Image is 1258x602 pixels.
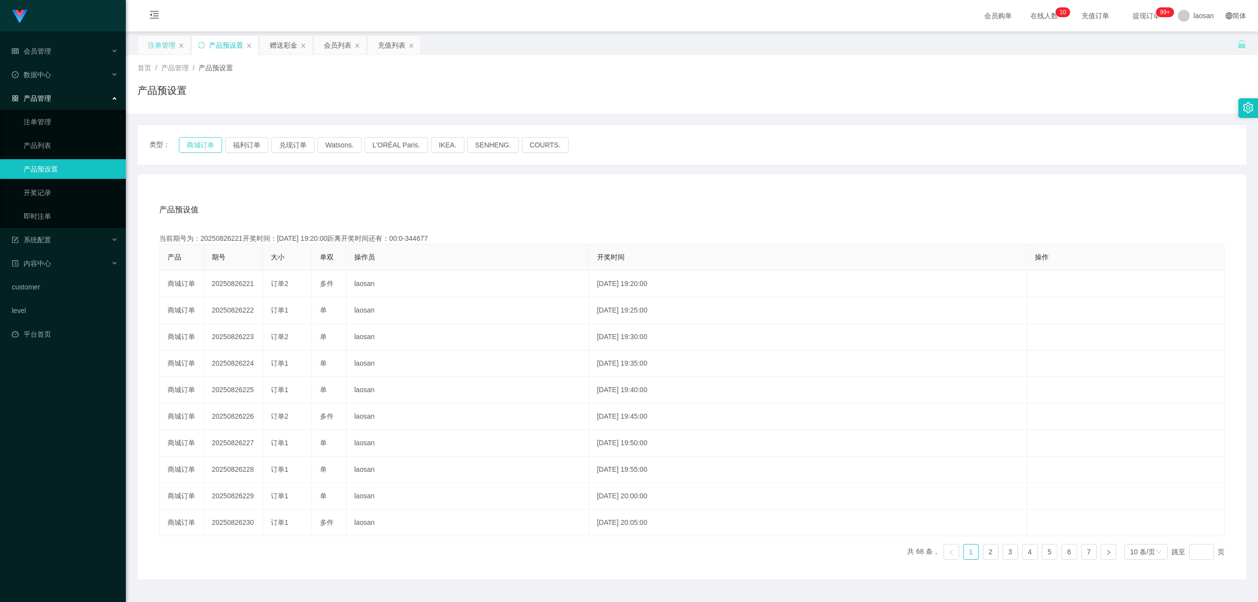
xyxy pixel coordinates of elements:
[12,95,19,102] i: 图标: appstore-o
[271,306,288,314] span: 订单1
[320,492,327,500] span: 单
[204,457,263,483] td: 20250826228
[204,271,263,297] td: 20250826221
[467,137,519,153] button: SENHENG.
[271,333,288,341] span: 订单2
[271,253,285,261] span: 大小
[1063,7,1066,17] p: 0
[160,403,204,430] td: 商城订单
[225,137,268,153] button: 福利订单
[204,324,263,350] td: 20250826223
[1243,102,1254,113] i: 图标: setting
[271,439,288,447] span: 订单1
[155,64,157,72] span: /
[12,94,51,102] span: 产品管理
[193,64,195,72] span: /
[148,36,175,55] div: 注单管理
[346,403,589,430] td: laosan
[1056,7,1070,17] sup: 10
[346,510,589,536] td: laosan
[198,42,205,49] i: 图标: sync
[589,350,1028,377] td: [DATE] 19:35:00
[320,359,327,367] span: 单
[160,510,204,536] td: 商城订单
[24,112,118,132] a: 注单管理
[204,510,263,536] td: 20250826230
[1003,545,1018,559] a: 3
[204,350,263,377] td: 20250826224
[160,324,204,350] td: 商城订单
[589,324,1028,350] td: [DATE] 19:30:00
[12,48,19,55] i: 图标: table
[1156,7,1174,17] sup: 972
[1059,7,1063,17] p: 1
[1128,12,1165,19] span: 提现订单
[346,350,589,377] td: laosan
[324,36,351,55] div: 会员列表
[204,430,263,457] td: 20250826227
[983,544,999,560] li: 2
[271,137,314,153] button: 兑现订单
[320,306,327,314] span: 单
[12,301,118,320] a: level
[346,271,589,297] td: laosan
[589,457,1028,483] td: [DATE] 19:55:00
[1035,253,1049,261] span: 操作
[160,377,204,403] td: 商城订单
[12,236,51,244] span: 系统配置
[1081,544,1097,560] li: 7
[589,483,1028,510] td: [DATE] 20:00:00
[204,377,263,403] td: 20250826225
[199,64,233,72] span: 产品预设置
[160,271,204,297] td: 商城订单
[365,137,428,153] button: L'ORÉAL Paris.
[346,377,589,403] td: laosan
[160,457,204,483] td: 商城订单
[320,386,327,394] span: 单
[589,297,1028,324] td: [DATE] 19:25:00
[204,403,263,430] td: 20250826226
[1130,545,1155,559] div: 10 条/页
[1156,549,1162,556] i: 图标: down
[522,137,569,153] button: COURTS.
[1101,544,1116,560] li: 下一页
[354,253,375,261] span: 操作员
[589,271,1028,297] td: [DATE] 19:20:00
[320,412,334,420] span: 多件
[317,137,362,153] button: Watsons.
[597,253,625,261] span: 开奖时间
[209,36,243,55] div: 产品预设置
[160,483,204,510] td: 商城订单
[589,377,1028,403] td: [DATE] 19:40:00
[159,233,1225,244] div: 当前期号为：20250826221开奖时间：[DATE] 19:20:00距离开奖时间还有：00:0-344677
[161,64,189,72] span: 产品管理
[1077,12,1114,19] span: 充值订单
[12,10,28,24] img: logo.9652507e.png
[12,71,19,78] i: 图标: check-circle-o
[24,159,118,179] a: 产品预设置
[1042,545,1057,559] a: 5
[271,518,288,526] span: 订单1
[1237,40,1246,49] i: 图标: unlock
[24,183,118,202] a: 开奖记录
[408,43,414,49] i: 图标: close
[271,386,288,394] span: 订单1
[24,206,118,226] a: 即时注单
[12,71,51,79] span: 数据中心
[346,297,589,324] td: laosan
[378,36,405,55] div: 充值列表
[159,204,199,216] span: 产品预设值
[354,43,360,49] i: 图标: close
[1002,544,1018,560] li: 3
[907,544,939,560] li: 共 68 条，
[271,465,288,473] span: 订单1
[204,297,263,324] td: 20250826222
[271,280,288,287] span: 订单2
[964,545,978,559] a: 1
[346,457,589,483] td: laosan
[271,492,288,500] span: 订单1
[149,137,179,153] span: 类型：
[589,430,1028,457] td: [DATE] 19:50:00
[346,430,589,457] td: laosan
[1042,544,1058,560] li: 5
